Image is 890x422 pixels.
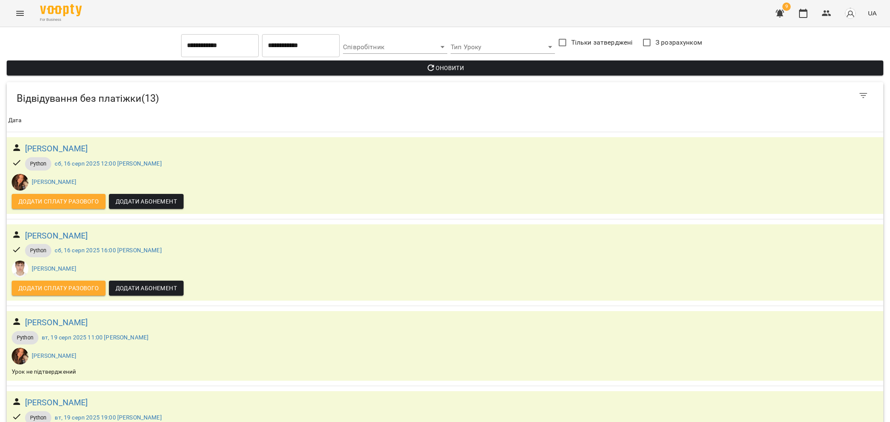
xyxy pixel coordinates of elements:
button: Фільтр [853,85,873,105]
span: Python [12,334,38,342]
button: Menu [10,3,30,23]
span: З розрахунком [656,38,702,48]
a: [PERSON_NAME] [32,265,76,272]
span: Додати Абонемент [116,196,177,206]
a: сб, 16 серп 2025 16:00 [PERSON_NAME] [55,247,161,254]
span: Дата [8,116,882,126]
img: Беліменко Вікторія Віталіївна [12,348,28,364]
div: Sort [8,116,22,126]
img: Беліменко Вікторія Віталіївна [12,174,28,191]
span: Тільки затверджені [571,38,633,48]
span: Додати сплату разового [18,283,99,293]
button: UA [865,5,880,21]
span: 9 [782,3,791,11]
button: Додати Абонемент [109,281,184,296]
h5: Відвідування без платіжки ( 13 ) [17,92,506,105]
button: Додати сплату разового [12,194,106,209]
a: [PERSON_NAME] [25,396,88,409]
img: avatar_s.png [845,8,856,19]
span: Оновити [13,63,877,73]
span: For Business [40,17,82,23]
span: UA [868,9,877,18]
span: Python [25,247,52,254]
span: Додати Абонемент [116,283,177,293]
span: Python [25,160,52,168]
a: [PERSON_NAME] [25,142,88,155]
span: Додати сплату разового [18,196,99,206]
div: Урок не підтверджений [10,366,78,378]
div: Table Toolbar [7,82,883,109]
a: [PERSON_NAME] [32,352,76,359]
button: Оновити [7,60,883,75]
a: [PERSON_NAME] [32,178,76,185]
a: [PERSON_NAME] [25,316,88,329]
a: сб, 16 серп 2025 12:00 [PERSON_NAME] [55,160,161,167]
img: Перепечай Олег Ігорович [12,261,28,277]
a: вт, 19 серп 2025 19:00 [PERSON_NAME] [55,414,161,421]
button: Додати сплату разового [12,281,106,296]
span: Python [25,414,52,422]
div: Дата [8,116,22,126]
button: Додати Абонемент [109,194,184,209]
img: Voopty Logo [40,4,82,16]
a: вт, 19 серп 2025 11:00 [PERSON_NAME] [42,334,149,341]
a: [PERSON_NAME] [25,229,88,242]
